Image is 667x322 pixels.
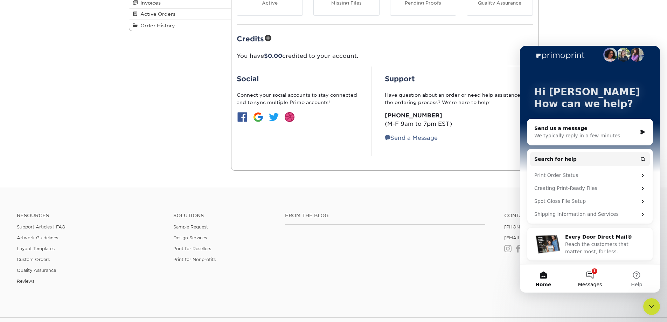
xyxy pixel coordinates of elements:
a: Order History [129,20,231,31]
iframe: Intercom live chat [520,46,660,293]
h4: Resources [17,213,163,219]
p: You have credited to your account. [237,52,533,60]
a: Active Orders [129,8,231,20]
a: Support Articles | FAQ [17,224,65,229]
p: Connect your social accounts to stay connected and to sync multiple Primo accounts! [237,91,359,106]
h2: Social [237,75,359,83]
h2: Credits [237,33,533,44]
iframe: Google Customer Reviews [2,301,60,320]
a: Artwork Guidelines [17,235,58,240]
iframe: Intercom live chat [643,298,660,315]
strong: [PHONE_NUMBER] [385,112,442,119]
span: $0.00 [264,53,282,59]
a: [PHONE_NUMBER] [504,224,548,229]
a: Custom Orders [17,257,50,262]
small: Pending Proofs [405,0,441,6]
a: Layout Templates [17,246,55,251]
span: Active Orders [138,11,175,17]
p: (M-F 9am to 7pm EST) [385,111,533,128]
a: Contact [504,213,650,219]
h2: Support [385,75,533,83]
a: Sample Request [173,224,208,229]
a: Print for Nonprofits [173,257,216,262]
a: Quality Assurance [17,268,56,273]
a: [EMAIL_ADDRESS][DOMAIN_NAME] [504,235,588,240]
a: Print for Resellers [173,246,211,251]
a: Reviews [17,279,34,284]
img: btn-google.jpg [252,111,264,123]
h4: Solutions [173,213,275,219]
img: btn-twitter.jpg [268,111,279,123]
span: Order History [138,23,175,28]
img: btn-facebook.jpg [237,111,248,123]
h4: From the Blog [285,213,485,219]
img: btn-dribbble.jpg [284,111,295,123]
a: Design Services [173,235,207,240]
small: Missing Files [331,0,362,6]
small: Active [262,0,278,6]
small: Quality Assurance [478,0,521,6]
a: Send a Message [385,135,438,141]
p: Have question about an order or need help assistance with the ordering process? We’re here to help: [385,91,533,106]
